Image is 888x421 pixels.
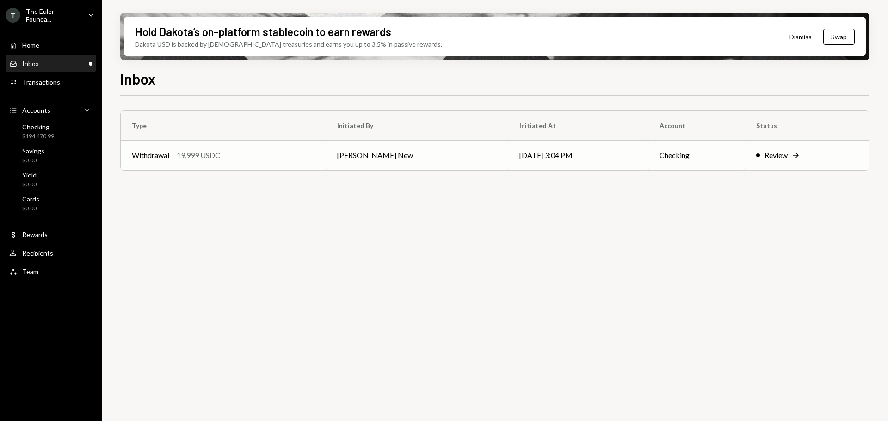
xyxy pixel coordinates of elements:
div: Hold Dakota’s on-platform stablecoin to earn rewards [135,24,391,39]
div: Inbox [22,60,39,67]
div: Transactions [22,78,60,86]
div: Savings [22,147,44,155]
a: Transactions [6,73,96,90]
th: Account [648,111,746,140]
h1: Inbox [120,69,156,88]
th: Initiated At [508,111,648,140]
a: Rewards [6,226,96,243]
div: 19,999 USDC [177,150,220,161]
th: Status [745,111,869,140]
a: Inbox [6,55,96,72]
div: $0.00 [22,205,39,213]
a: Home [6,37,96,53]
div: Cards [22,195,39,203]
button: Swap [823,29,855,45]
th: Initiated By [326,111,508,140]
a: Cards$0.00 [6,192,96,214]
div: Dakota USD is backed by [DEMOGRAPHIC_DATA] treasuries and earns you up to 3.5% in passive rewards. [135,39,442,49]
a: Recipients [6,244,96,261]
button: Dismiss [778,26,823,48]
a: Yield$0.00 [6,168,96,190]
td: [DATE] 3:04 PM [508,140,648,170]
div: $0.00 [22,181,37,189]
td: Checking [648,140,746,170]
a: Team [6,263,96,280]
div: $194,470.99 [22,133,54,140]
div: Withdrawal [132,150,169,161]
div: Review [765,150,788,161]
div: Accounts [22,106,50,114]
div: Home [22,41,39,49]
a: Checking$194,470.99 [6,120,96,142]
td: [PERSON_NAME] New [326,140,508,170]
div: Yield [22,171,37,179]
a: Accounts [6,102,96,118]
div: Rewards [22,231,48,238]
div: T [6,8,20,23]
div: Team [22,268,38,275]
div: Recipients [22,249,53,257]
div: $0.00 [22,157,44,165]
div: The Euler Founda... [26,7,80,23]
th: Type [121,111,326,140]
div: Checking [22,123,54,131]
a: Savings$0.00 [6,144,96,166]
